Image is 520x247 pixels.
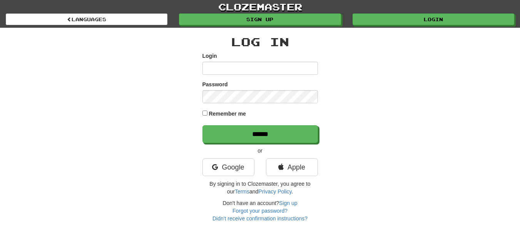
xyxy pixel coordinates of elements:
a: Sign up [179,13,341,25]
a: Privacy Policy [258,188,291,195]
label: Remember me [209,110,246,118]
label: Password [202,81,228,88]
label: Login [202,52,217,60]
a: Google [202,158,254,176]
p: By signing in to Clozemaster, you agree to our and . [202,180,318,195]
div: Don't have an account? [202,199,318,222]
a: Terms [235,188,249,195]
p: or [202,147,318,155]
a: Sign up [279,200,297,206]
a: Forgot your password? [232,208,288,214]
a: Languages [6,13,167,25]
a: Login [353,13,514,25]
a: Apple [266,158,318,176]
h2: Log In [202,35,318,48]
a: Didn't receive confirmation instructions? [212,215,308,222]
